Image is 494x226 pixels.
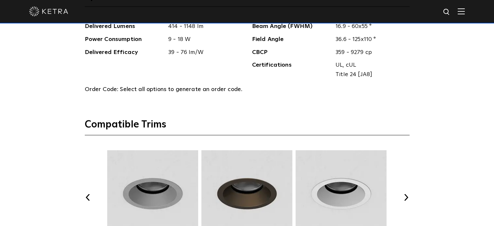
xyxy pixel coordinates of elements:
span: Order Code: [85,86,119,92]
span: Beam Angle (FWHM) [252,22,331,31]
span: 36.6 - 125x110 ° [331,35,410,44]
h3: Compatible Trims [85,118,410,135]
span: Select all options to generate an order code. [120,86,242,92]
span: Delivered Efficacy [85,48,164,57]
span: Certifications [252,60,331,79]
span: 39 - 76 lm/W [163,48,242,57]
span: 359 - 9279 cp [331,48,410,57]
span: UL, cUL [336,60,405,70]
img: Hamburger%20Nav.svg [458,8,465,14]
span: Power Consumption [85,35,164,44]
img: ketra-logo-2019-white [29,7,68,16]
button: Previous [85,194,91,201]
span: Field Angle [252,35,331,44]
span: 16.9 - 60x55 ° [331,22,410,31]
span: 9 - 18 W [163,35,242,44]
span: 414 - 1148 lm [163,22,242,31]
img: search icon [443,8,451,16]
button: Next [403,194,410,201]
span: Title 24 [JA8] [336,70,405,79]
span: CBCP [252,48,331,57]
span: Delivered Lumens [85,22,164,31]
